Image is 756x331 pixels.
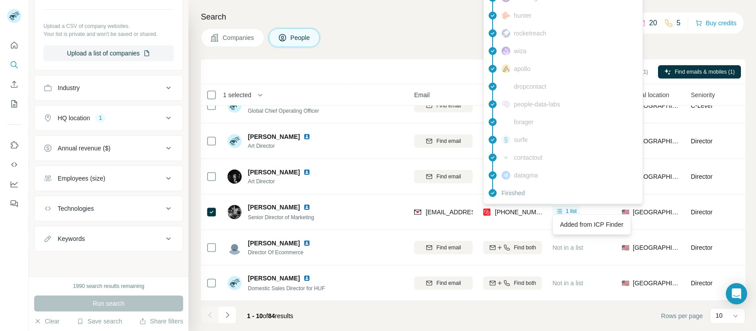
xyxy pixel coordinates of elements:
span: 1 - 10 [247,312,263,319]
span: rocketreach [514,29,546,38]
span: Companies [223,33,255,42]
div: HQ location [58,114,90,122]
img: Avatar [227,205,242,219]
span: Personal location [622,91,669,99]
span: of [263,312,268,319]
span: contactout [514,153,543,162]
span: Find email [436,279,461,287]
button: Industry [35,77,183,99]
p: 20 [649,18,657,28]
button: Enrich CSV [7,76,21,92]
img: provider prospeo logo [483,208,490,217]
p: 10 [716,311,723,320]
img: Avatar [227,240,242,255]
span: [PERSON_NAME] [248,239,300,248]
button: Find email [414,241,473,254]
button: My lists [7,96,21,112]
p: Your list is private and won't be saved or shared. [43,30,174,38]
span: [EMAIL_ADDRESS][DOMAIN_NAME] [426,209,531,216]
p: 5 [677,18,681,28]
img: Avatar [227,276,242,290]
button: Quick start [7,37,21,53]
span: Email [414,91,430,99]
img: provider forager logo [501,118,510,126]
div: Industry [58,83,80,92]
img: LinkedIn logo [303,169,310,176]
button: Find email [414,134,473,148]
span: forager [514,118,533,126]
p: Upload a CSV of company websites. [43,22,174,30]
img: provider contactout logo [501,155,510,160]
img: provider apollo logo [501,64,510,73]
button: HQ location1 [35,107,183,129]
div: Open Intercom Messenger [726,283,747,304]
span: Find email [436,173,461,181]
span: Added from ICP Finder [560,221,623,228]
span: Domestic Sales Director for HUF [248,285,325,292]
span: dropcontact [514,82,546,91]
button: Save search [77,317,122,326]
span: Director [691,280,713,287]
button: Keywords [35,228,183,249]
img: LinkedIn logo [303,275,310,282]
span: Find both [514,244,536,252]
span: [PERSON_NAME] [248,168,300,177]
img: LinkedIn logo [303,204,310,211]
span: results [247,312,293,319]
button: Buy credits [695,17,736,29]
img: provider findymail logo [414,208,421,217]
div: Employees (size) [58,174,105,183]
span: Find email [436,137,461,145]
img: provider rocketreach logo [501,29,510,38]
span: surfe [514,135,528,144]
span: [GEOGRAPHIC_DATA] [633,137,680,146]
span: 1 list [566,207,577,215]
span: Director [691,244,713,251]
span: [PHONE_NUMBER] [495,209,551,216]
button: Navigate to next page [219,306,236,324]
span: Finished [501,189,525,197]
img: Avatar [227,169,242,184]
span: [PERSON_NAME] [248,203,300,212]
button: Find emails & mobiles (1) [658,65,741,79]
span: Director Of Ecommerce [248,248,321,256]
button: Share filters [139,317,183,326]
button: Search [7,57,21,73]
span: [GEOGRAPHIC_DATA] [633,243,680,252]
button: Employees (size) [35,168,183,189]
div: Technologies [58,204,94,213]
img: provider dropcontact logo [501,82,510,91]
img: provider datagma logo [501,171,510,180]
span: apollo [514,64,530,73]
span: C-Level [691,102,712,109]
img: Avatar [227,134,242,148]
div: Keywords [58,234,85,243]
span: 1 selected [223,91,251,99]
button: Dashboard [7,176,21,192]
img: provider people-data-labs logo [501,100,510,108]
span: Art Director [248,177,321,185]
button: Use Surfe on LinkedIn [7,137,21,153]
span: Director [691,173,713,180]
button: Upload a list of companies [43,45,174,61]
div: 1990 search results remaining [73,282,145,290]
span: Director [691,138,713,145]
img: LinkedIn logo [303,133,310,140]
span: wiza [514,47,526,55]
div: Annual revenue ($) [58,144,110,153]
a: Added from ICP Finder [555,217,629,232]
button: Use Surfe API [7,157,21,173]
img: provider surfe logo [501,135,510,144]
span: Not in a list [552,244,583,251]
button: Annual revenue ($) [35,138,183,159]
span: People [290,33,311,42]
span: datagma [514,171,538,180]
img: LinkedIn logo [303,240,310,247]
span: Seniority [691,91,715,99]
span: Rows per page [661,311,703,320]
button: Find email [414,170,473,183]
span: Global Chief Operating Officer [248,108,319,114]
span: Not in a list [552,280,583,287]
span: [PERSON_NAME] [248,132,300,141]
button: Feedback [7,196,21,212]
